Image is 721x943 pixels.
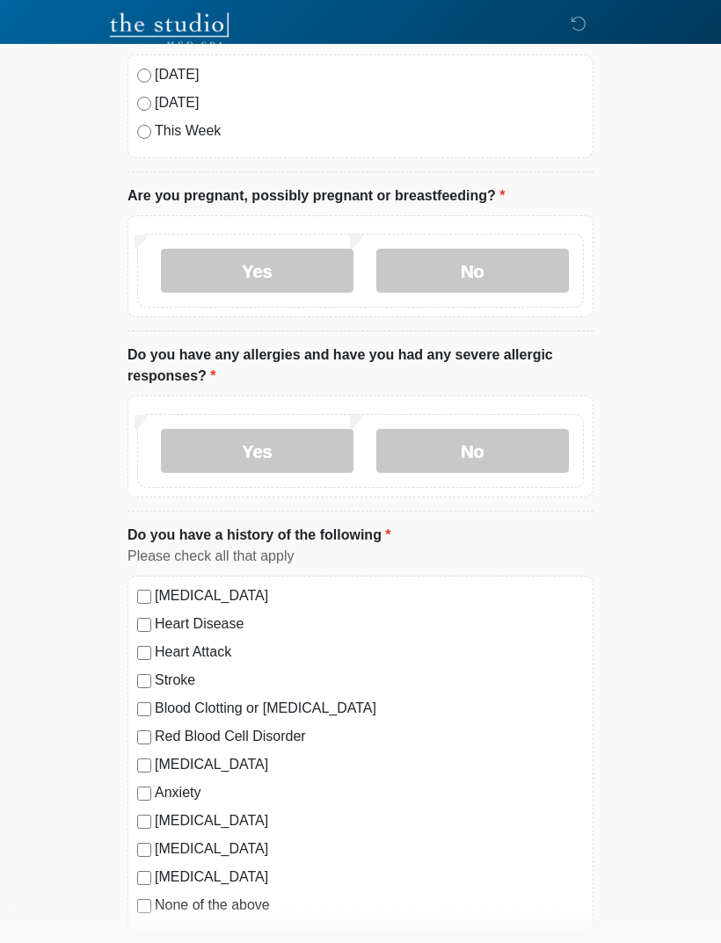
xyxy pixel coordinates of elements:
[137,872,151,886] input: [MEDICAL_DATA]
[137,619,151,633] input: Heart Disease
[137,703,151,717] input: Blood Clotting or [MEDICAL_DATA]
[155,783,584,804] label: Anxiety
[155,867,584,889] label: [MEDICAL_DATA]
[127,186,505,207] label: Are you pregnant, possibly pregnant or breastfeeding?
[137,675,151,689] input: Stroke
[137,591,151,605] input: [MEDICAL_DATA]
[137,759,151,773] input: [MEDICAL_DATA]
[137,731,151,745] input: Red Blood Cell Disorder
[155,93,584,114] label: [DATE]
[161,250,353,294] label: Yes
[155,811,584,832] label: [MEDICAL_DATA]
[110,13,229,48] img: The Studio Med Spa Logo
[137,816,151,830] input: [MEDICAL_DATA]
[155,614,584,635] label: Heart Disease
[137,98,151,112] input: [DATE]
[127,547,594,568] div: Please check all that apply
[137,647,151,661] input: Heart Attack
[155,65,584,86] label: [DATE]
[137,787,151,802] input: Anxiety
[137,900,151,914] input: None of the above
[137,126,151,140] input: This Week
[161,430,353,474] label: Yes
[155,896,584,917] label: None of the above
[155,121,584,142] label: This Week
[155,755,584,776] label: [MEDICAL_DATA]
[155,671,584,692] label: Stroke
[127,345,594,388] label: Do you have any allergies and have you had any severe allergic responses?
[155,699,584,720] label: Blood Clotting or [MEDICAL_DATA]
[155,586,584,607] label: [MEDICAL_DATA]
[376,250,569,294] label: No
[155,839,584,860] label: [MEDICAL_DATA]
[155,727,584,748] label: Red Blood Cell Disorder
[376,430,569,474] label: No
[137,844,151,858] input: [MEDICAL_DATA]
[137,69,151,83] input: [DATE]
[127,526,391,547] label: Do you have a history of the following
[155,642,584,664] label: Heart Attack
